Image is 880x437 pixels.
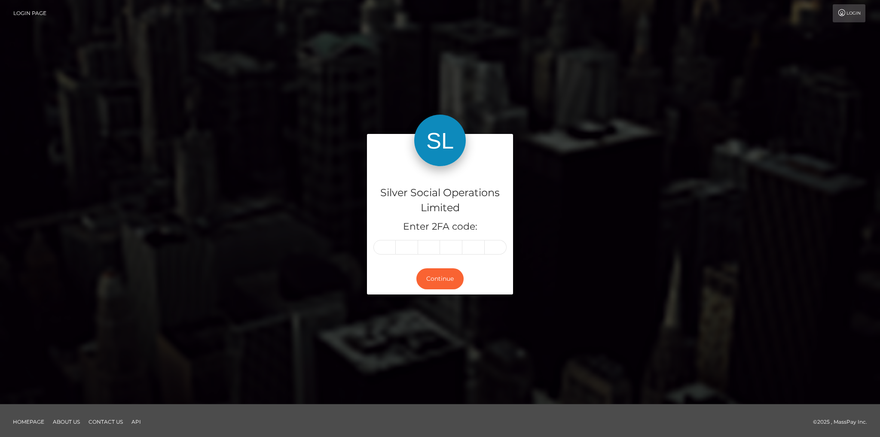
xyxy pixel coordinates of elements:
[85,415,126,428] a: Contact Us
[373,185,507,215] h4: Silver Social Operations Limited
[416,268,464,289] button: Continue
[813,417,874,427] div: © 2025 , MassPay Inc.
[9,415,48,428] a: Homepage
[49,415,83,428] a: About Us
[13,4,46,22] a: Login Page
[373,220,507,234] h5: Enter 2FA code:
[128,415,144,428] a: API
[833,4,865,22] a: Login
[414,115,466,166] img: Silver Social Operations Limited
